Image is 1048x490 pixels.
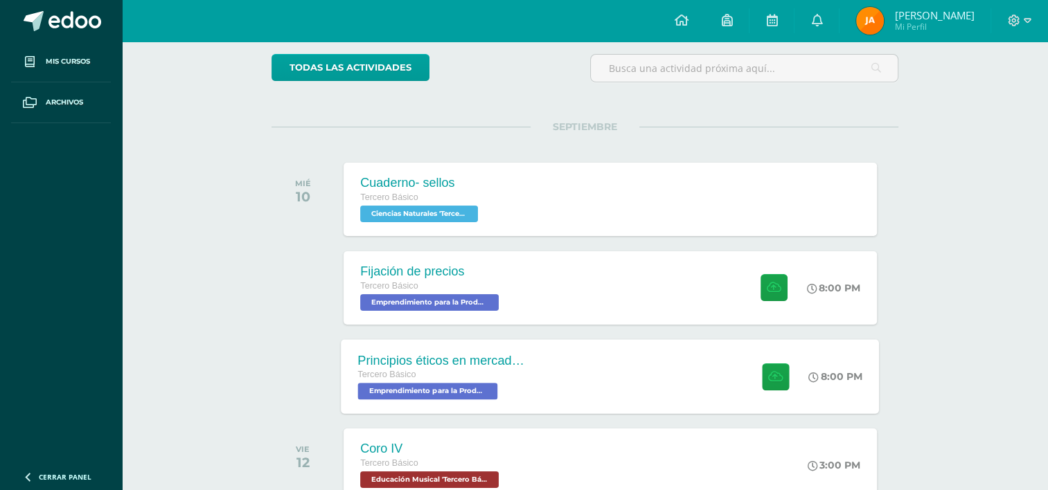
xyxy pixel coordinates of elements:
div: Principios éticos en mercadotecnia y publicidad [358,353,526,367]
span: Archivos [46,97,83,108]
a: todas las Actividades [272,54,429,81]
span: [PERSON_NAME] [894,8,974,22]
div: Cuaderno- sellos [360,176,481,190]
div: 3:00 PM [808,459,860,471]
div: 10 [295,188,311,205]
div: 8:00 PM [807,282,860,294]
div: 12 [296,454,310,471]
span: Tercero Básico [360,281,418,291]
span: Emprendimiento para la Productividad 'Tercero Básico A' [360,294,499,311]
a: Mis cursos [11,42,111,82]
span: Educación Musical 'Tercero Básico A' [360,471,499,488]
div: Coro IV [360,442,502,456]
div: MIÉ [295,179,311,188]
div: Fijación de precios [360,264,502,279]
span: Tercero Básico [360,458,418,468]
span: Tercero Básico [358,370,416,379]
span: Emprendimiento para la Productividad 'Tercero Básico A' [358,383,498,399]
div: VIE [296,444,310,454]
span: Ciencias Naturales 'Tercero Básico A' [360,206,478,222]
span: SEPTIEMBRE [531,120,639,133]
span: Tercero Básico [360,192,418,202]
a: Archivos [11,82,111,123]
span: Mi Perfil [894,21,974,33]
input: Busca una actividad próxima aquí... [591,55,898,82]
img: d6c924e78e07f97eb8a1938b4075917f.png [856,7,884,35]
span: Cerrar panel [39,472,91,482]
div: 8:00 PM [809,370,863,383]
span: Mis cursos [46,56,90,67]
